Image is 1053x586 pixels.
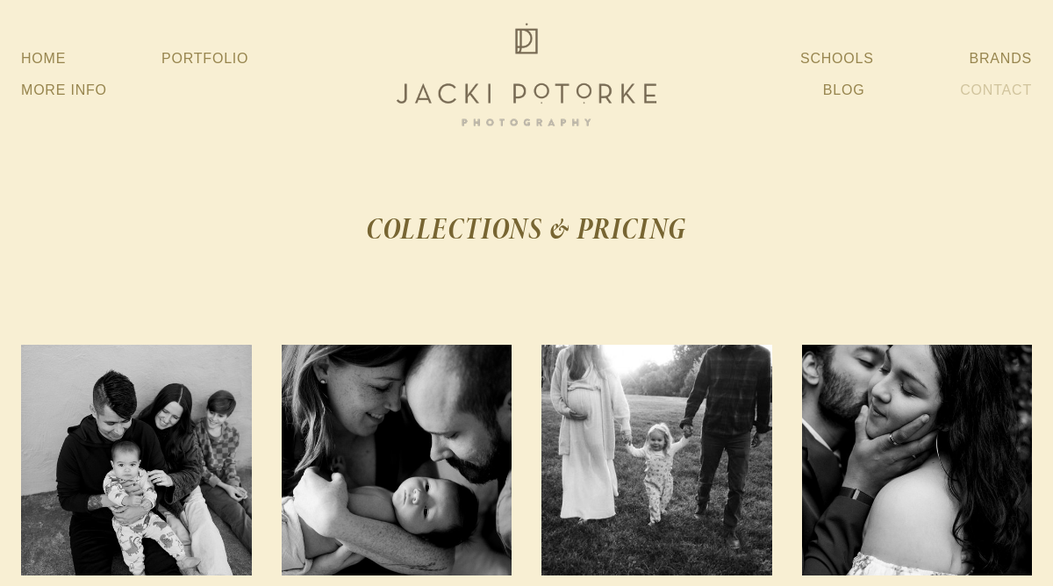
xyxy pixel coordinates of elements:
a: Home [21,43,66,75]
a: Brands [970,43,1032,75]
strong: COLLECTIONS & PRICING [366,208,686,249]
a: Schools [800,43,874,75]
a: Contact [960,75,1032,106]
a: Blog [823,75,865,106]
img: Jacki Potorke Sacramento Family Photographer [386,18,667,131]
a: Portfolio [161,51,248,66]
a: More Info [21,75,107,106]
